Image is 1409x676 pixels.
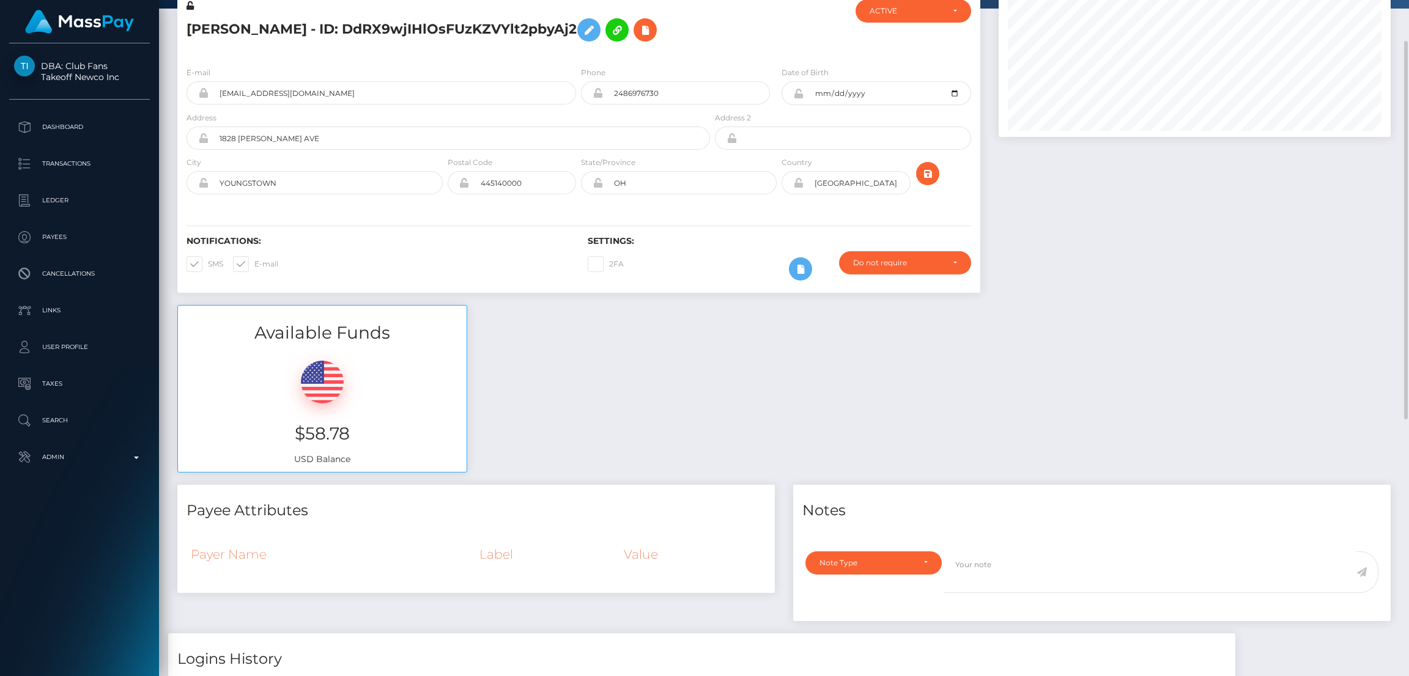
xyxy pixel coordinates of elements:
a: User Profile [9,332,150,362]
label: Phone [581,67,605,78]
span: DBA: Club Fans Takeoff Newco Inc [9,61,150,83]
p: Admin [14,448,145,466]
h6: Settings: [588,236,971,246]
p: Links [14,301,145,320]
p: Ledger [14,191,145,210]
th: Value [619,538,766,571]
a: Admin [9,442,150,472]
a: Search [9,405,150,436]
button: Do not require [839,251,971,274]
h3: Available Funds [178,321,467,345]
img: MassPay Logo [25,10,134,34]
h6: Notifications: [187,236,569,246]
label: 2FA [588,256,624,272]
a: Dashboard [9,112,150,142]
label: State/Province [581,157,635,168]
p: Taxes [14,375,145,393]
p: User Profile [14,338,145,356]
p: Cancellations [14,265,145,283]
label: Postal Code [448,157,492,168]
h4: Notes [802,500,1381,521]
div: Note Type [819,558,914,568]
label: Address 2 [715,112,751,123]
h4: Logins History [177,648,1226,670]
div: Do not require [853,258,943,268]
label: Country [782,157,812,168]
a: Links [9,295,150,326]
label: Date of Birth [782,67,829,78]
img: Takeoff Newco Inc [14,56,35,76]
th: Payer Name [187,538,475,571]
label: SMS [187,256,223,272]
a: Ledger [9,185,150,216]
p: Payees [14,228,145,246]
th: Label [475,538,619,571]
label: City [187,157,201,168]
a: Cancellations [9,259,150,289]
img: USD.png [301,361,344,403]
label: E-mail [187,67,210,78]
label: E-mail [233,256,278,272]
p: Dashboard [14,118,145,136]
button: Note Type [805,551,942,575]
p: Search [14,411,145,430]
a: Transactions [9,149,150,179]
a: Taxes [9,369,150,399]
div: USD Balance [178,345,467,472]
a: Payees [9,222,150,252]
h3: $58.78 [187,422,457,446]
p: Transactions [14,155,145,173]
div: ACTIVE [870,6,943,16]
h5: [PERSON_NAME] - ID: DdRX9wjIHlOsFUzKZVYlt2pbyAj2 [187,12,703,48]
label: Address [187,112,216,123]
h4: Payee Attributes [187,500,766,521]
